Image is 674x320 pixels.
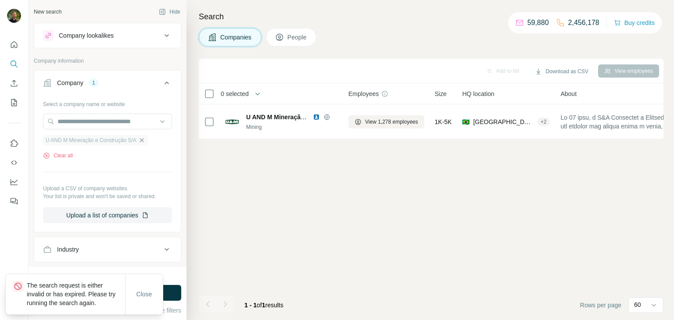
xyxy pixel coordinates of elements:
div: New search [34,8,61,16]
button: Company1 [34,72,181,97]
span: U AND M Mineração e Construção S/A [46,136,136,144]
div: Select a company name or website [43,97,172,108]
h4: Search [199,11,663,23]
p: The search request is either invalid or has expired. Please try running the search again. [27,281,125,307]
button: View 1,278 employees [348,115,424,128]
button: Use Surfe on LinkedIn [7,135,21,151]
button: Company lookalikes [34,25,181,46]
p: 60 [634,300,641,309]
span: of [257,302,262,309]
button: Upload a list of companies [43,207,172,223]
button: Download as CSV [529,65,594,78]
button: Close [130,286,158,302]
p: 2,456,178 [568,18,599,28]
span: 1 - 1 [244,302,257,309]
span: results [244,302,283,309]
span: Employees [348,89,379,98]
span: 1 [262,302,265,309]
div: Company [57,78,83,87]
button: Feedback [7,193,21,209]
span: People [287,33,308,42]
button: Use Surfe API [7,155,21,171]
span: [GEOGRAPHIC_DATA], [GEOGRAPHIC_DATA] [473,117,533,126]
button: Hide [153,5,186,18]
div: 10000 search results remaining [71,272,144,280]
span: 1K-5K [435,117,452,126]
div: + 2 [537,118,550,126]
p: Your list is private and won't be saved or shared. [43,192,172,200]
button: Industry [34,239,181,260]
span: Size [435,89,447,98]
span: Companies [220,33,252,42]
div: 1 [89,79,99,87]
button: Quick start [7,37,21,53]
span: U AND M Mineração e Construção S/A [246,114,357,121]
p: Company information [34,57,181,65]
div: Industry [57,245,79,254]
img: Avatar [7,9,21,23]
p: 59,880 [527,18,549,28]
button: My lists [7,95,21,110]
img: Logo of U AND M Mineração e Construção S/A [225,115,239,129]
img: LinkedIn logo [313,114,320,121]
button: Enrich CSV [7,75,21,91]
span: About [560,89,577,98]
button: Dashboard [7,174,21,190]
p: Upload a CSV of company websites. [43,185,172,192]
span: Close [136,290,152,299]
button: Buy credits [614,17,655,29]
span: 0 selected [221,89,249,98]
button: Clear all [43,152,73,160]
span: View 1,278 employees [365,118,418,126]
div: Company lookalikes [59,31,114,40]
div: Mining [246,123,341,131]
span: HQ location [462,89,494,98]
span: 🇧🇷 [462,117,470,126]
button: Search [7,56,21,72]
span: Rows per page [580,301,621,309]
